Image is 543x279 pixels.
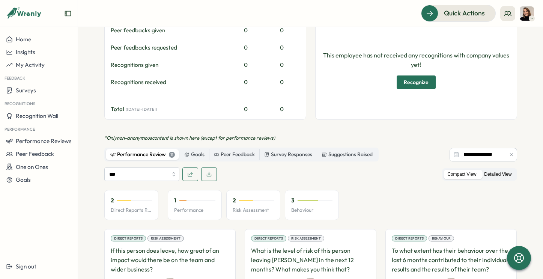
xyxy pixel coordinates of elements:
[429,235,454,241] div: Behaviour
[480,170,515,179] label: Detailed View
[231,78,261,86] div: 0
[16,48,35,56] span: Insights
[520,6,534,21] img: Hannah Dempster
[214,151,255,159] div: Peer Feedback
[111,207,152,214] p: Direct Reports Review Avg
[16,263,36,270] span: Sign out
[264,44,300,52] div: 0
[288,235,324,241] div: Risk Assessment
[231,61,261,69] div: 0
[231,26,261,35] div: 0
[397,75,436,89] button: Recognize
[392,246,511,274] p: To what extent has their behaviour over the last 6 months contributed to their individual results...
[104,135,517,142] p: *Only content is shown here (except for performance reviews)
[111,105,124,113] span: Total
[16,112,58,119] span: Recognition Wall
[251,235,286,241] div: Direct Reports
[322,51,511,69] p: This employee has not received any recognitions with company values yet!
[16,150,54,157] span: Peer Feedback
[264,78,300,86] div: 0
[233,207,274,214] p: Risk Assessment
[16,137,72,145] span: Performance Reviews
[110,151,175,159] div: Performance Review
[111,61,228,69] div: Recognitions given
[421,5,496,21] button: Quick Actions
[444,170,480,179] label: Compact View
[392,235,427,241] div: Direct Reports
[147,235,184,241] div: Risk Assessment
[169,152,175,158] div: 11
[174,207,215,214] p: Performance
[291,207,332,214] p: Behaviour
[174,196,176,205] p: 1
[16,87,36,94] span: Surveys
[111,196,114,205] p: 2
[233,196,236,205] p: 2
[117,135,152,141] span: non-anonymous
[444,8,485,18] span: Quick Actions
[264,151,312,159] div: Survey Responses
[264,26,300,35] div: 0
[16,176,31,183] span: Goals
[291,196,295,205] p: 3
[231,105,261,113] div: 0
[251,246,370,274] p: What is the level of risk of this person leaving [PERSON_NAME] in the next 12 months? What makes ...
[16,36,31,43] span: Home
[111,246,230,274] p: If this person does leave, how great of an impact would there be on the team and wider business?
[16,163,48,170] span: One on Ones
[264,61,300,69] div: 0
[322,151,373,159] div: Suggestions Raised
[111,26,228,35] div: Peer feedbacks given
[404,76,429,89] span: Recognize
[111,44,228,52] div: Peer feedbacks requested
[64,10,72,17] button: Expand sidebar
[126,107,157,112] span: ( [DATE] - [DATE] )
[231,44,261,52] div: 0
[111,78,228,86] div: Recognitions received
[16,61,45,68] span: My Activity
[111,235,146,241] div: Direct Reports
[184,151,205,159] div: Goals
[264,105,300,113] div: 0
